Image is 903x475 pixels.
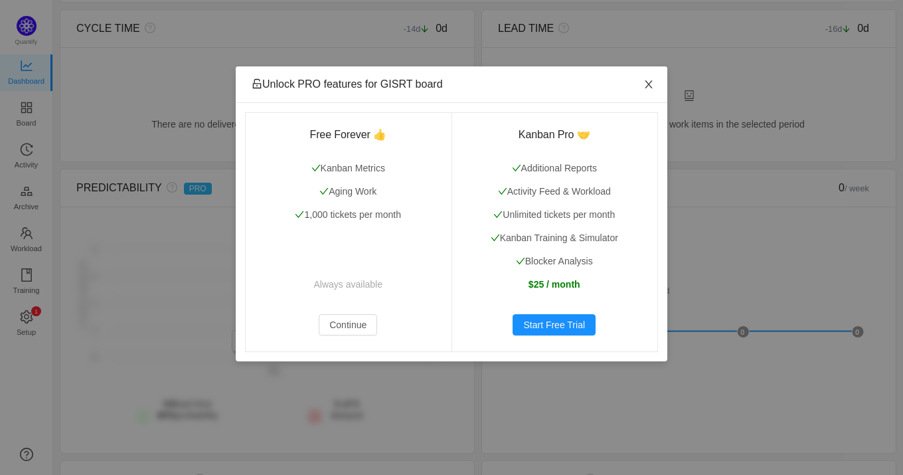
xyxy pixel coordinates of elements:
[319,187,329,196] i: icon: check
[498,187,507,196] i: icon: check
[643,79,654,90] i: icon: close
[252,78,262,89] i: icon: unlock
[319,314,377,335] button: Continue
[467,128,642,142] h3: Kanban Pro 🤝
[467,185,642,199] p: Activity Feed & Workload
[467,254,642,268] p: Blocker Analysis
[493,210,503,219] i: icon: check
[295,210,304,219] i: icon: check
[467,208,642,222] p: Unlimited tickets per month
[529,279,580,290] strong: $25 / month
[252,78,443,90] span: Unlock PRO features for GISRT board
[261,128,436,142] h3: Free Forever 👍
[491,233,500,242] i: icon: check
[513,314,596,335] button: Start Free Trial
[261,185,436,199] p: Aging Work
[295,209,401,220] span: 1,000 tickets per month
[630,66,667,104] button: Close
[467,231,642,245] p: Kanban Training & Simulator
[512,163,521,173] i: icon: check
[467,161,642,175] p: Additional Reports
[311,163,321,173] i: icon: check
[261,161,436,175] p: Kanban Metrics
[516,256,525,266] i: icon: check
[261,278,436,292] p: Always available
